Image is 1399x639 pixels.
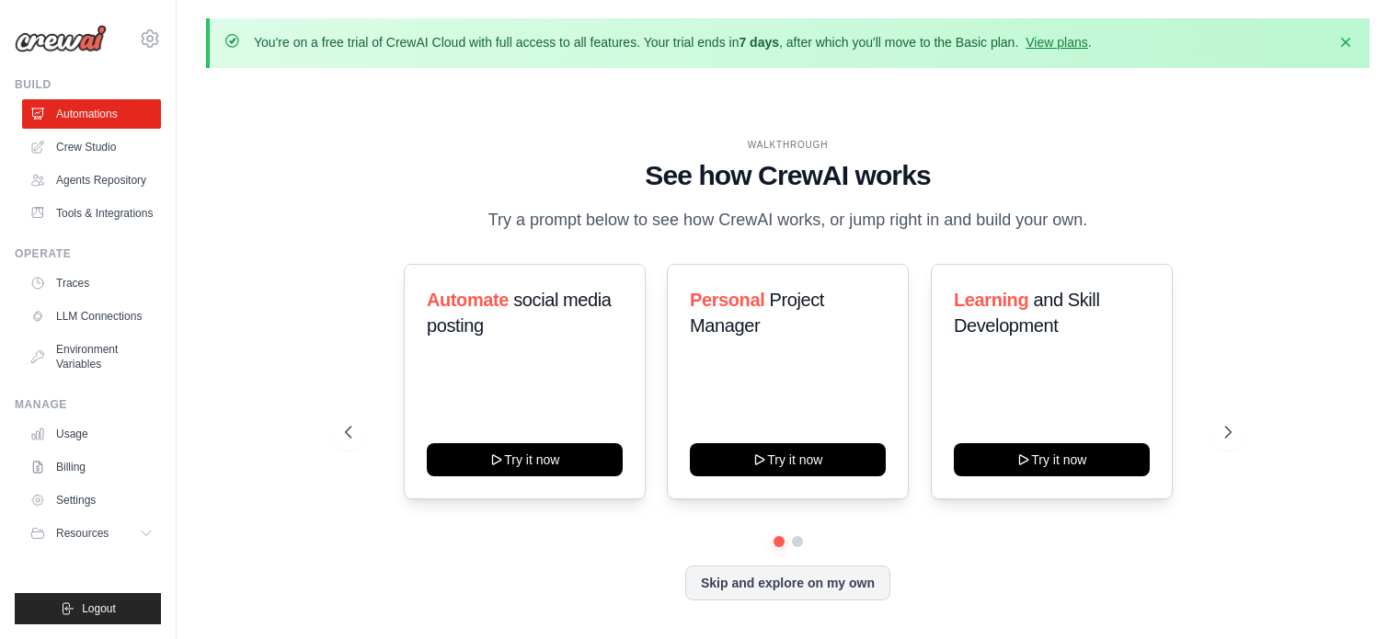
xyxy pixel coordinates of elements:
[22,165,161,195] a: Agents Repository
[22,419,161,449] a: Usage
[345,159,1232,192] h1: See how CrewAI works
[22,132,161,162] a: Crew Studio
[690,443,886,476] button: Try it now
[15,593,161,624] button: Logout
[739,35,779,50] strong: 7 days
[427,443,623,476] button: Try it now
[954,290,1099,336] span: and Skill Development
[22,302,161,331] a: LLM Connections
[22,485,161,515] a: Settings
[22,268,161,298] a: Traces
[15,77,161,92] div: Build
[1026,35,1087,50] a: View plans
[22,199,161,228] a: Tools & Integrations
[685,565,890,600] button: Skip and explore on my own
[15,246,161,261] div: Operate
[22,99,161,129] a: Automations
[427,290,509,310] span: Automate
[345,138,1232,152] div: WALKTHROUGH
[15,397,161,412] div: Manage
[22,452,161,482] a: Billing
[22,335,161,379] a: Environment Variables
[254,33,1092,51] p: You're on a free trial of CrewAI Cloud with full access to all features. Your trial ends in , aft...
[56,526,109,541] span: Resources
[427,290,612,336] span: social media posting
[479,207,1097,234] p: Try a prompt below to see how CrewAI works, or jump right in and build your own.
[82,601,116,616] span: Logout
[954,290,1028,310] span: Learning
[690,290,824,336] span: Project Manager
[690,290,764,310] span: Personal
[22,519,161,548] button: Resources
[15,25,107,52] img: Logo
[954,443,1150,476] button: Try it now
